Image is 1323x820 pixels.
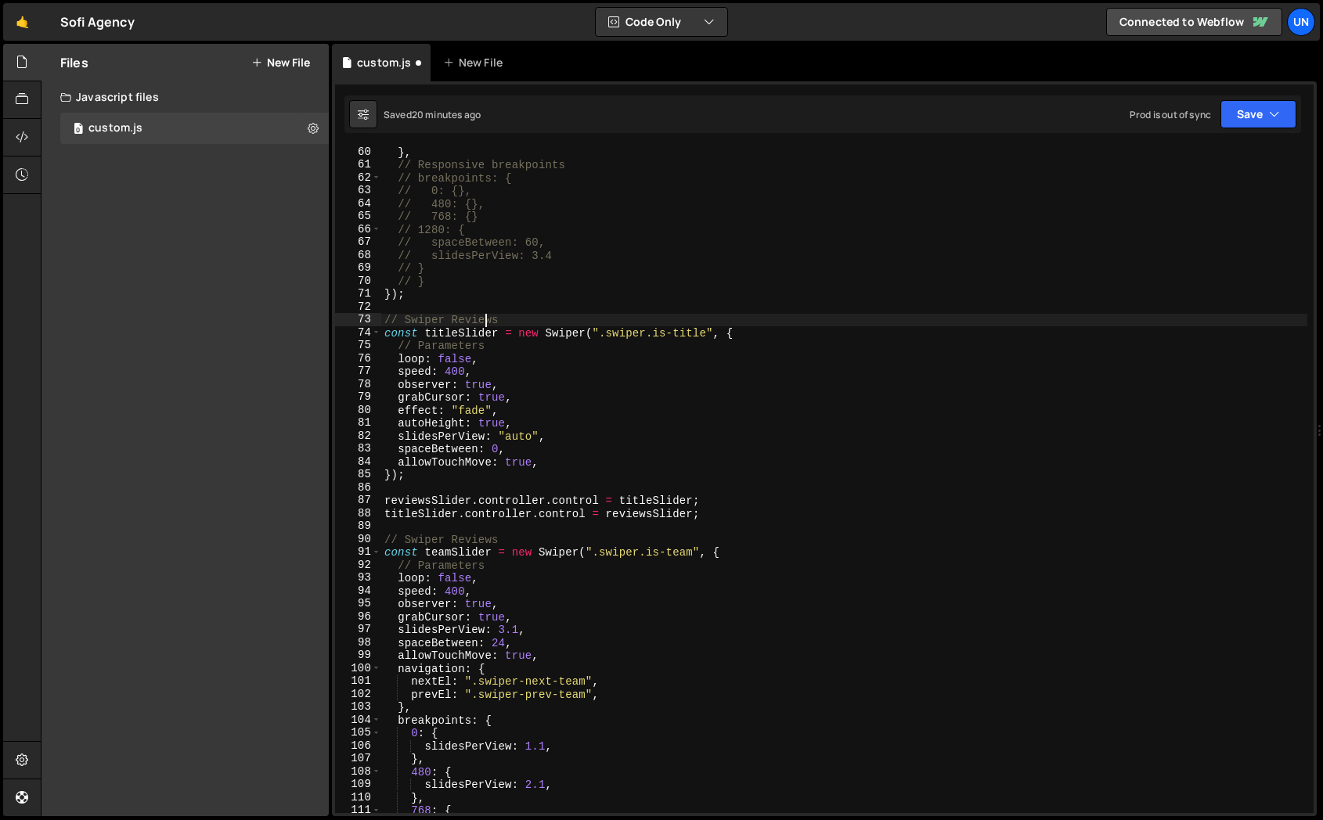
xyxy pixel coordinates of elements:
div: Javascript files [41,81,329,113]
div: 65 [335,210,381,223]
div: 71 [335,287,381,300]
div: 74 [335,326,381,340]
div: 62 [335,171,381,185]
button: New File [251,56,310,69]
div: 99 [335,649,381,662]
div: 109 [335,778,381,791]
div: 63 [335,184,381,197]
div: Prod is out of sync [1130,108,1211,121]
a: Un [1287,8,1315,36]
div: 70 [335,275,381,288]
div: 90 [335,533,381,546]
div: 75 [335,339,381,352]
div: 64 [335,197,381,210]
div: 81 [335,416,381,430]
div: 79 [335,390,381,404]
div: 101 [335,674,381,688]
div: 105 [335,726,381,739]
div: 102 [335,688,381,701]
div: 103 [335,700,381,714]
div: 76 [335,352,381,365]
div: 80 [335,404,381,417]
div: 73 [335,313,381,326]
div: 69 [335,261,381,275]
div: 78 [335,378,381,391]
div: Sofi Agency [60,13,135,31]
div: 93 [335,571,381,584]
div: 84 [335,455,381,469]
div: 83 [335,442,381,455]
h2: Files [60,54,88,71]
div: New File [443,55,509,70]
div: 91 [335,545,381,559]
a: Connected to Webflow [1106,8,1282,36]
div: 95 [335,597,381,610]
div: 85 [335,468,381,481]
div: 111 [335,804,381,817]
span: 0 [74,124,83,136]
div: 60 [335,146,381,159]
div: 67 [335,236,381,249]
button: Save [1220,100,1296,128]
div: 87 [335,494,381,507]
div: 72 [335,300,381,314]
div: 104 [335,714,381,727]
button: Code Only [596,8,727,36]
div: 98 [335,636,381,649]
div: 110 [335,791,381,804]
div: 68 [335,249,381,262]
div: 92 [335,559,381,572]
div: 108 [335,765,381,779]
a: 🤙 [3,3,41,41]
div: 17220/47644.js [60,113,329,144]
div: 94 [335,584,381,598]
div: 96 [335,610,381,624]
div: 77 [335,365,381,378]
div: 97 [335,623,381,636]
div: 106 [335,739,381,753]
div: custom.js [357,55,411,70]
div: 61 [335,158,381,171]
div: 88 [335,507,381,520]
div: 20 minutes ago [412,108,481,121]
div: 82 [335,430,381,443]
div: 107 [335,752,381,765]
div: Saved [384,108,481,121]
div: 100 [335,662,381,675]
div: 66 [335,223,381,236]
div: 86 [335,481,381,495]
div: custom.js [88,121,142,135]
div: 89 [335,520,381,533]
